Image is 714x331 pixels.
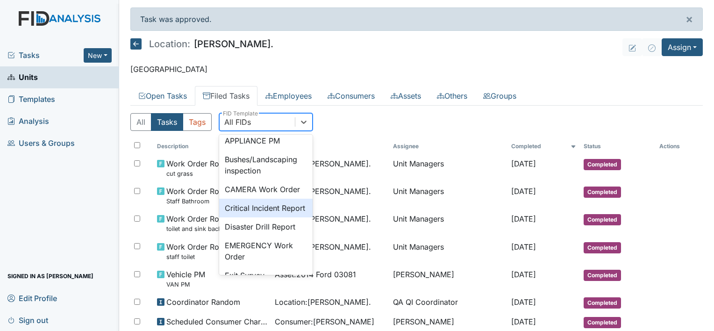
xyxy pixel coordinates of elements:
span: Scheduled Consumer Chart Review [166,316,268,327]
th: Toggle SortBy [271,138,389,154]
button: Tasks [151,113,183,131]
button: Tags [183,113,212,131]
td: Unit Managers [389,154,507,182]
small: cut grass [166,169,236,178]
span: Completed [584,317,621,328]
td: QA QI Coordinator [389,293,507,312]
span: [DATE] [511,317,536,326]
a: Filed Tasks [195,86,257,106]
td: Unit Managers [389,182,507,209]
h5: [PERSON_NAME]. [130,38,273,50]
span: Completed [584,297,621,309]
td: Unit Managers [389,209,507,237]
span: Completed [584,270,621,281]
a: Open Tasks [130,86,195,106]
span: [DATE] [511,187,536,196]
span: Coordinator Random [166,296,240,308]
span: Work Order Routine Staff Bathroom [166,186,236,206]
div: APPLIANCE PM [219,131,313,150]
div: Critical Incident Report [219,199,313,217]
p: [GEOGRAPHIC_DATA] [130,64,703,75]
a: Others [429,86,475,106]
th: Toggle SortBy [580,138,656,154]
span: [DATE] [511,270,536,279]
td: Unit Managers [389,237,507,265]
span: Location : [PERSON_NAME]. [275,241,371,252]
small: toilet and sink backing up [166,224,240,233]
div: Type filter [130,113,212,131]
a: Consumers [320,86,383,106]
span: [DATE] [511,214,536,223]
small: staff toilet [166,252,236,261]
span: Templates [7,92,55,107]
span: [DATE] [511,159,536,168]
button: New [84,48,112,63]
span: Vehicle PM VAN PM [166,269,205,289]
span: Work Order Routine toilet and sink backing up [166,213,240,233]
span: Work Order Routine staff toilet [166,241,236,261]
span: Completed [584,187,621,198]
span: Location : [PERSON_NAME]. [275,213,371,224]
div: Task was approved. [130,7,703,31]
span: Asset : 2014 Ford 03081 [275,269,356,280]
span: Sign out [7,313,48,327]
span: Location: [149,39,190,49]
span: Work Order Routine cut grass [166,158,236,178]
input: Toggle All Rows Selected [134,142,140,148]
button: Assign [662,38,703,56]
a: Assets [383,86,429,106]
div: Exit Survey [219,266,313,285]
span: [DATE] [511,242,536,252]
span: [DATE] [511,297,536,307]
span: Edit Profile [7,291,57,305]
span: Location : [PERSON_NAME]. [275,296,371,308]
a: Employees [257,86,320,106]
span: Location : [PERSON_NAME]. [275,186,371,197]
th: Assignee [389,138,507,154]
a: Tasks [7,50,84,61]
span: × [685,12,693,26]
div: Disaster Drill Report [219,217,313,236]
span: Completed [584,159,621,170]
span: Location : [PERSON_NAME]. [275,158,371,169]
div: EMERGENCY Work Order [219,236,313,266]
th: Toggle SortBy [153,138,271,154]
span: Completed [584,242,621,253]
small: VAN PM [166,280,205,289]
small: Staff Bathroom [166,197,236,206]
td: [PERSON_NAME] [389,265,507,293]
a: Groups [475,86,524,106]
button: × [676,8,702,30]
span: Analysis [7,114,49,129]
span: Users & Groups [7,136,75,151]
div: All FIDs [224,116,251,128]
button: All [130,113,151,131]
div: CAMERA Work Order [219,180,313,199]
th: Actions [656,138,702,154]
span: Completed [584,214,621,225]
div: Bushes/Landscaping inspection [219,150,313,180]
span: Units [7,70,38,85]
span: Signed in as [PERSON_NAME] [7,269,93,283]
span: Consumer : [PERSON_NAME] [275,316,374,327]
th: Toggle SortBy [507,138,580,154]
